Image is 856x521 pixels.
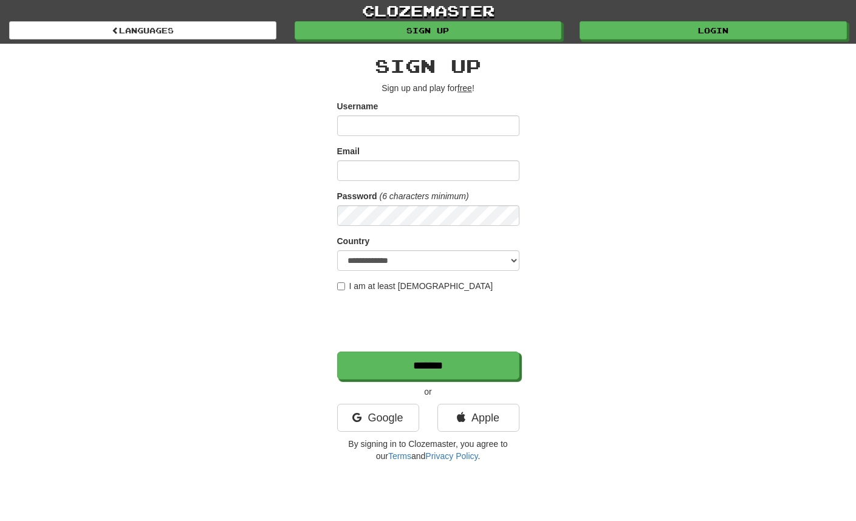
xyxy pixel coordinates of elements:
[380,191,469,201] em: (6 characters minimum)
[337,100,378,112] label: Username
[580,21,847,39] a: Login
[457,83,472,93] u: free
[337,280,493,292] label: I am at least [DEMOGRAPHIC_DATA]
[388,451,411,461] a: Terms
[337,235,370,247] label: Country
[9,21,276,39] a: Languages
[337,82,519,94] p: Sign up and play for !
[337,190,377,202] label: Password
[337,438,519,462] p: By signing in to Clozemaster, you agree to our and .
[425,451,478,461] a: Privacy Policy
[437,404,519,432] a: Apple
[337,56,519,76] h2: Sign up
[295,21,562,39] a: Sign up
[337,404,419,432] a: Google
[337,282,345,290] input: I am at least [DEMOGRAPHIC_DATA]
[337,298,522,346] iframe: reCAPTCHA
[337,145,360,157] label: Email
[337,386,519,398] p: or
